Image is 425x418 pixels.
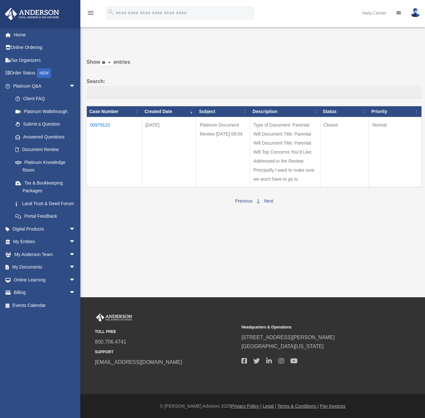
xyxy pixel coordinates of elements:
a: Tax & Bookkeeping Packages [9,176,82,197]
i: search [107,9,114,16]
a: My Anderson Teamarrow_drop_down [5,248,85,261]
span: arrow_drop_down [69,80,82,93]
a: Answered Questions [9,130,79,143]
a: Submit a Question [9,118,82,131]
span: arrow_drop_down [69,235,82,249]
a: 800.706.4741 [95,339,126,345]
a: Platinum Knowledge Room [9,156,82,176]
a: My Documentsarrow_drop_down [5,261,85,274]
img: Anderson Advisors Platinum Portal [95,313,133,322]
a: Platinum Walkthrough [9,105,82,118]
label: Show entries [86,58,422,73]
a: Terms & Conditions | [277,404,319,409]
th: Case Number: activate to sort column ascending [87,106,142,117]
td: Closed [320,117,369,187]
th: Subject: activate to sort column ascending [196,106,250,117]
a: Digital Productsarrow_drop_down [5,223,85,235]
a: My Entitiesarrow_drop_down [5,235,85,248]
span: arrow_drop_down [69,286,82,299]
a: [STREET_ADDRESS][PERSON_NAME] [241,335,335,340]
a: Order StatusNEW [5,67,85,80]
a: Billingarrow_drop_down [5,286,85,299]
div: NEW [37,68,51,78]
select: Showentries [100,59,113,67]
a: Online Ordering [5,41,85,54]
small: Headquarters & Operations [241,324,384,331]
a: [GEOGRAPHIC_DATA][US_STATE] [241,344,324,349]
span: arrow_drop_down [69,273,82,287]
td: Type of Document: Parental Will Document Title: Parental Will Document Title: Parental Will Top C... [250,117,320,187]
small: SUPPORT [95,349,237,356]
input: Search: [86,86,422,98]
span: arrow_drop_down [69,261,82,274]
a: Document Review [9,143,82,156]
a: Tax Organizers [5,54,85,67]
a: [EMAIL_ADDRESS][DOMAIN_NAME] [95,359,182,365]
a: Home [5,28,85,41]
th: Status: activate to sort column ascending [320,106,369,117]
a: Privacy Policy | [231,404,262,409]
label: Search: [86,77,422,98]
a: Pay Invoices [320,404,345,409]
th: Created Date: activate to sort column ascending [142,106,196,117]
a: Platinum Q&Aarrow_drop_down [5,80,82,92]
small: TOLL FREE [95,328,237,335]
a: 1 [257,198,259,204]
img: User Pic [411,8,420,17]
a: Land Trust & Deed Forum [9,197,82,210]
a: Online Learningarrow_drop_down [5,273,85,286]
a: Client FAQ [9,92,82,105]
div: © [PERSON_NAME] Advisors 2025 [80,402,425,410]
a: Legal | [263,404,276,409]
td: [DATE] [142,117,196,187]
span: arrow_drop_down [69,248,82,261]
td: Normal [369,117,421,187]
a: menu [87,11,95,17]
a: Previous [235,198,252,204]
th: Priority: activate to sort column ascending [369,106,421,117]
a: Next [264,198,273,204]
img: Anderson Advisors Platinum Portal [3,8,61,20]
i: menu [87,9,95,17]
td: 00979122 [87,117,142,187]
td: Platinum Document Review [DATE] 09:59 [196,117,250,187]
a: Events Calendar [5,299,85,312]
th: Description: activate to sort column ascending [250,106,320,117]
a: Portal Feedback [9,210,82,223]
span: arrow_drop_down [69,223,82,236]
